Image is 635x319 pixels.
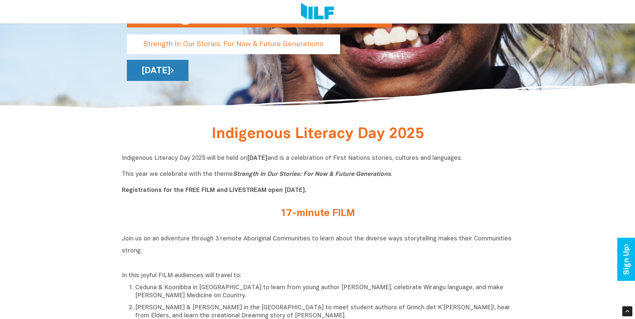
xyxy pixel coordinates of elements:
h2: 17-minute FILM [192,208,443,219]
p: Ceduna & Koonibba in [GEOGRAPHIC_DATA] to learn from young author [PERSON_NAME], celebrate Wirang... [135,284,513,300]
span: Indigenous Literacy Day 2025 [212,127,424,141]
p: In this joyful FILM audiences will travel to: [122,272,513,280]
img: Logo [301,3,334,21]
h1: Indigenous Literacy Day [144,0,375,27]
b: [DATE] [247,155,267,161]
b: Registrations for the FREE FILM and LIVESTREAM open [DATE]. [122,188,307,193]
div: Scroll Back to Top [622,306,632,316]
i: Strength In Our Stories: For Now & Future Generations [233,172,391,177]
span: Join us on an adventure through 3 remote Aboriginal Communities to learn about the diverse ways s... [122,236,511,254]
p: Indigenous Literacy Day 2025 will be held on and is a celebration of First Nations stories, cultu... [122,154,513,195]
p: Strength In Our Stories: For Now & Future Generations [127,34,340,54]
a: [DATE] [127,60,188,81]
